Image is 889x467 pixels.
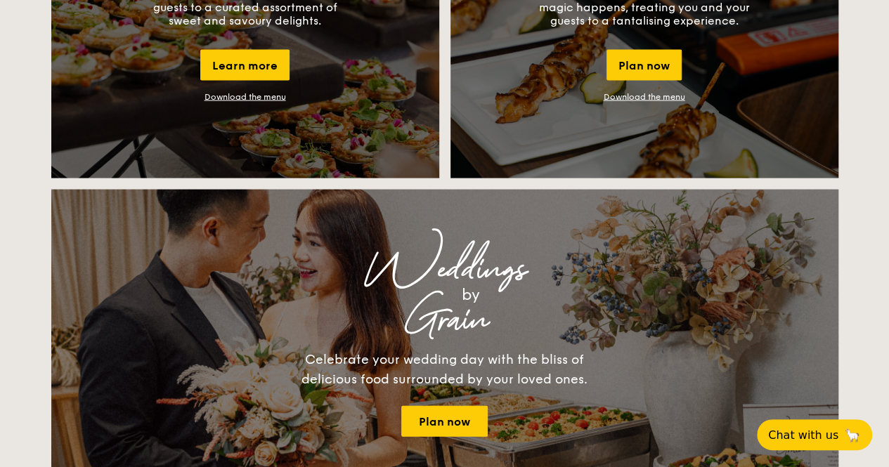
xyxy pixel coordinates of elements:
div: Plan now [606,50,682,81]
div: Celebrate your wedding day with the bliss of delicious food surrounded by your loved ones. [287,350,603,389]
div: Grain [175,308,715,333]
span: 🦙 [844,427,861,443]
a: Plan now [401,406,488,437]
div: by [227,282,715,308]
div: Weddings [175,257,715,282]
button: Chat with us🦙 [757,419,872,450]
div: Learn more [200,50,290,81]
a: Download the menu [604,92,685,102]
a: Download the menu [205,92,286,102]
span: Chat with us [768,428,838,442]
